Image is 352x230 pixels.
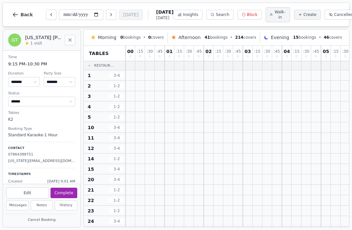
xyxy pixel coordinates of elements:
dd: 9:15 PM – 10:30 PM [8,61,75,67]
dt: Party Size [44,71,75,76]
dt: Booking Type [8,126,75,132]
button: Previous day [46,9,56,20]
span: 0 [256,55,258,58]
span: 0 [286,55,288,58]
span: 3 - 4 [109,135,125,141]
span: : 45 [156,49,163,53]
span: 4 [88,103,91,110]
span: : 45 [313,49,319,53]
span: 22 [88,197,94,204]
button: Insights [173,10,202,20]
button: Walk-in [266,7,290,22]
span: 0 [344,55,346,58]
span: 0 [325,55,327,58]
span: : 45 [274,49,280,53]
span: 1 - 2 [109,104,125,109]
span: 2 [88,83,91,89]
span: 15 [88,166,94,172]
span: covers [324,35,342,40]
span: : 15 [215,49,221,53]
dt: Time [8,55,75,60]
dt: Tables [8,110,75,116]
span: 10 [88,124,94,131]
span: : 30 [342,49,348,53]
span: 1 [88,72,91,79]
span: Back [21,12,33,17]
span: : 45 [196,49,202,53]
span: 0 [305,55,307,58]
span: 21 [88,187,94,193]
span: 14 [88,156,94,162]
span: : 30 [186,49,192,53]
button: Messages [6,200,29,210]
span: 0 [139,55,141,58]
span: 0 [198,55,199,58]
span: : 15 [254,49,260,53]
span: 0 [158,55,160,58]
div: GT [8,34,21,47]
span: 0 [208,55,210,58]
span: 23 [88,208,94,214]
span: bookings [293,35,316,40]
span: : 15 [137,49,143,53]
span: • [319,35,321,40]
span: 41 [205,35,210,40]
span: : 45 [235,49,241,53]
span: 214 [235,35,243,40]
span: 3 - 4 [109,146,125,151]
span: Restaur... [94,63,114,68]
span: 0 [148,35,151,40]
span: : 15 [332,49,339,53]
h2: [US_STATE] [PERSON_NAME] [25,34,61,41]
span: 1 - 2 [109,83,125,88]
span: Block [247,12,257,17]
span: 1 - 2 [109,208,125,213]
span: • [230,35,232,40]
dd: K2 [8,116,75,122]
span: 1 - 2 [109,187,125,193]
span: 15 [293,35,299,40]
span: 3 - 4 [109,219,125,224]
span: 0 [120,35,123,40]
span: 1 - 2 [109,115,125,120]
dt: Duration [8,71,40,76]
button: Next day [106,9,116,20]
span: covers [148,35,164,40]
span: : 30 [147,49,153,53]
button: [DATE] [119,9,143,20]
span: 3 - 4 [109,167,125,172]
span: [DATE] [156,15,173,20]
span: 0 [276,55,278,58]
span: Afternoon [178,34,200,41]
span: 0 [169,55,170,58]
span: 01 [166,49,172,54]
span: 5 [88,114,91,120]
button: Notes [31,200,53,210]
span: [DATE] [156,9,173,15]
button: Search [206,10,233,20]
span: 12 [88,145,94,152]
span: 00 [127,49,133,54]
p: Timestamps [8,172,75,177]
span: 0 [149,55,151,58]
span: 3 [88,93,91,100]
span: 3 - 4 [109,73,125,78]
span: : 15 [293,49,300,53]
span: 05 [323,49,329,54]
span: : 30 [225,49,231,53]
span: Morning [98,34,116,41]
span: 1 - 2 [109,156,125,161]
span: 1 - 2 [109,198,125,203]
span: Insights [183,12,198,17]
span: 0 [334,55,336,58]
dt: Status [8,91,75,96]
button: Block [238,10,262,20]
span: 0 [237,55,239,58]
span: Create [303,12,316,17]
button: Complete [51,188,77,198]
span: 1 visit [30,41,42,46]
span: 11 [88,135,94,141]
p: Contact [8,146,75,151]
span: 0 [178,55,180,58]
span: : 30 [303,49,309,53]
